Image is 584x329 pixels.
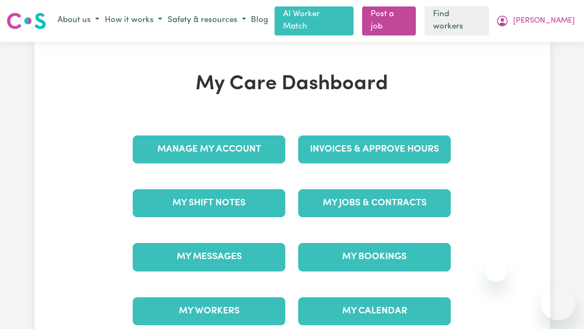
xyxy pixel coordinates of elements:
a: My Calendar [298,297,451,325]
button: My Account [493,12,578,30]
button: About us [55,12,102,30]
iframe: Close message [485,260,507,282]
a: Post a job [362,6,416,35]
a: My Jobs & Contracts [298,189,451,217]
a: Careseekers logo [6,9,46,33]
a: My Messages [133,243,285,271]
a: My Shift Notes [133,189,285,217]
span: [PERSON_NAME] [513,15,575,27]
a: Invoices & Approve Hours [298,135,451,163]
a: My Bookings [298,243,451,271]
iframe: Button to launch messaging window [541,286,575,320]
a: Manage My Account [133,135,285,163]
button: How it works [102,12,165,30]
button: Safety & resources [165,12,249,30]
a: Blog [249,12,270,29]
a: AI Worker Match [275,6,354,35]
h1: My Care Dashboard [126,72,457,97]
a: Find workers [424,6,489,35]
a: My Workers [133,297,285,325]
img: Careseekers logo [6,11,46,31]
